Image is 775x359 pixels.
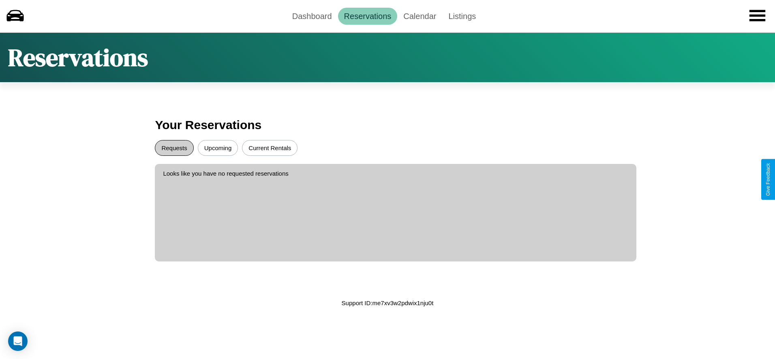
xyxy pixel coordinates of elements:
h3: Your Reservations [155,114,620,136]
a: Calendar [397,8,442,25]
h1: Reservations [8,41,148,74]
a: Listings [442,8,482,25]
p: Looks like you have no requested reservations [163,168,628,179]
a: Dashboard [286,8,338,25]
button: Current Rentals [242,140,298,156]
a: Reservations [338,8,398,25]
button: Requests [155,140,193,156]
button: Upcoming [198,140,238,156]
div: Open Intercom Messenger [8,331,28,351]
p: Support ID: me7xv3w2pdwix1nju0t [342,297,434,308]
div: Give Feedback [765,163,771,196]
